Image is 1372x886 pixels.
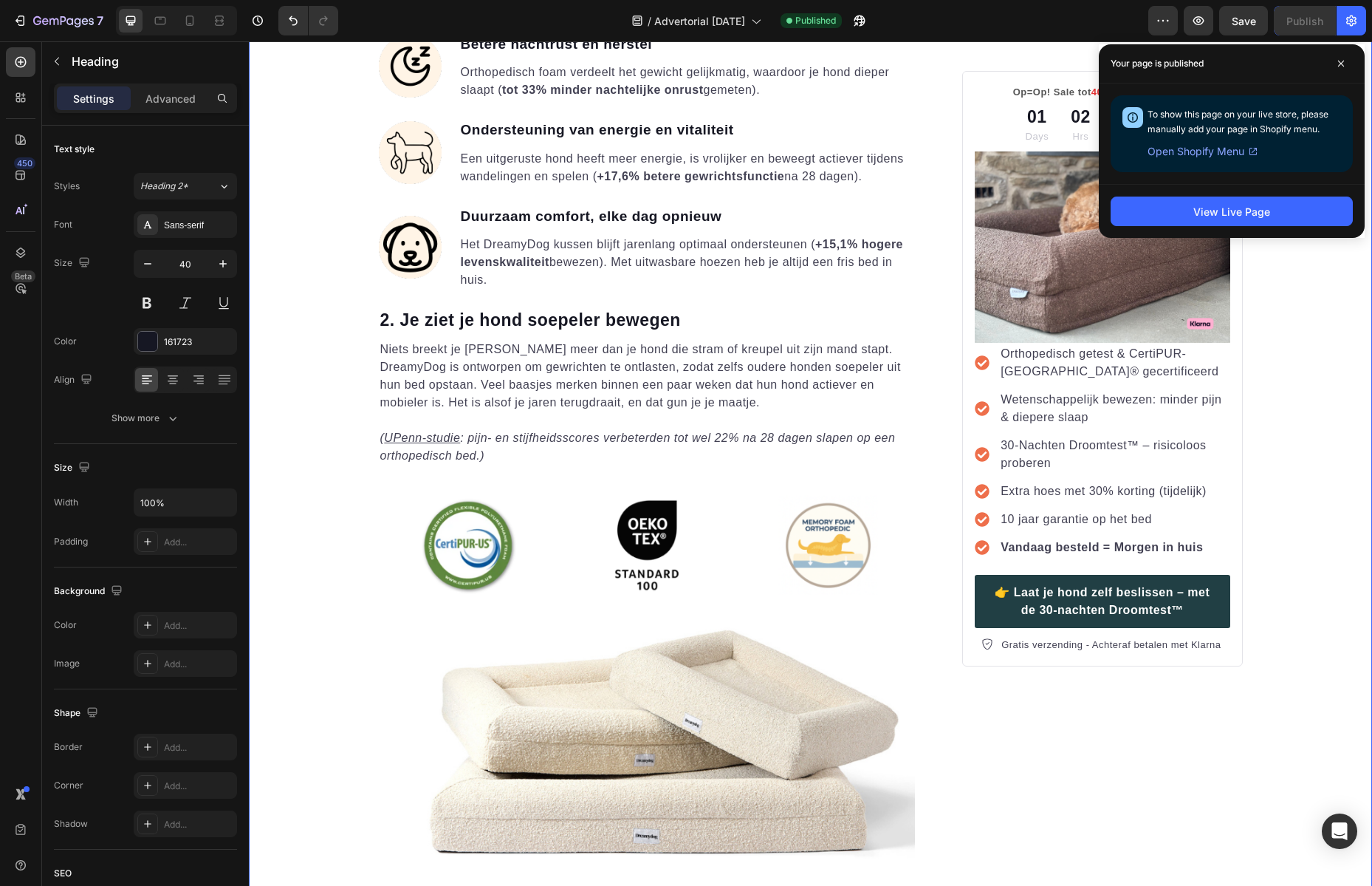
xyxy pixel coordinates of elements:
[54,582,126,602] div: Background
[11,270,35,282] div: Beta
[726,534,981,587] a: 👉 Laat je hond zelf beslissen – met de 30-nachten Droomtest™
[164,219,233,232] div: Sans-serif
[54,218,72,231] div: Font
[1148,109,1328,134] span: To show this page on your live store, please manually add your page in Shopify menu.
[212,109,665,144] p: Een uitgeruste hond heeft meer energie, is vrolijker en beweegt actiever tijdens wandelingen en s...
[908,88,930,103] p: Secs
[54,180,80,193] div: Styles
[1274,6,1336,35] button: Publish
[54,405,237,432] button: Show more
[131,299,665,370] p: Niets breekt je [PERSON_NAME] meer dan je hond die stram of kreupel uit zijn mand stapt. DreamyDo...
[54,458,93,478] div: Size
[54,335,77,348] div: Color
[1193,204,1270,219] div: View Live Page
[54,143,95,156] div: Text style
[822,88,842,103] p: Hrs
[54,253,93,273] div: Size
[212,81,485,96] strong: Ondersteuning van energie en vitaliteit
[54,703,101,723] div: Shape
[212,22,665,58] p: Orthopedisch foam verdeelt het gewicht gelijkmatig, waardoor je hond dieper slaapt ( gemeten).
[752,304,978,339] p: Orthopedisch getest & CertiPUR-[GEOGRAPHIC_DATA]® gecertificeerd
[131,390,647,420] i: : pijn- en stijfheidsscores verbeterden tot wel 22% na 28 dagen slapen op een orthopedisch bed.)
[140,180,188,193] span: Heading 2*
[54,496,78,509] div: Width
[130,174,193,237] img: gempages_545684919397909670-c40380ea-f9a8-4b98-b2b0-3462140a920f.png
[822,63,842,89] div: 02
[73,91,114,106] p: Settings
[908,63,930,89] div: 33
[131,390,136,403] i: (
[752,500,954,512] strong: Vandaag besteld = Morgen in huis
[130,80,193,143] img: gempages_545684919397909670-adc53800-5809-4009-babb-58d2cdd6b10d.png
[145,91,196,106] p: Advanced
[1232,15,1256,27] span: Save
[212,167,473,183] strong: Duurzaam comfort, elke dag opnieuw
[134,489,236,516] input: Auto
[14,157,35,169] div: 450
[97,12,103,30] p: 7
[54,779,83,792] div: Corner
[1219,6,1268,35] button: Save
[164,780,233,793] div: Add...
[72,52,231,70] p: Heading
[54,817,88,831] div: Shadow
[135,390,211,403] a: UPenn-studie
[54,740,83,754] div: Border
[164,335,233,349] div: 161723
[843,45,863,56] span: 40%
[54,657,80,670] div: Image
[54,370,95,390] div: Align
[1111,197,1353,226] button: View Live Page
[6,6,110,35] button: 7
[54,535,88,548] div: Padding
[752,441,978,459] p: Extra hoes met 30% korting (tijdelijk)
[726,110,981,301] img: gempages_545684919397909670-862e50e1-c1f8-4a21-acbf-cb692341675a.png
[864,88,885,103] p: Mins
[1148,143,1244,160] span: Open Shopify Menu
[654,13,745,29] span: Advertorial [DATE]
[134,173,237,200] button: Heading 2*
[278,6,338,35] div: Undo/Redo
[777,88,800,103] p: Days
[164,658,233,671] div: Add...
[112,411,180,426] div: Show more
[648,13,651,29] span: /
[164,818,233,831] div: Add...
[253,42,455,55] strong: tot 33% minder nachtelijke onrust
[130,267,667,292] h2: 2. Je ziet je hond soepeler bewegen
[752,395,978,431] p: 30-Nachten Droomtest™ – risicoloos proberen
[752,469,978,487] p: 10 jaar garantie op het bed
[164,536,233,549] div: Add...
[54,867,72,880] div: SEO
[752,350,978,385] p: Wetenschappelijk bewezen: minder pijn & diepere slaap
[348,129,535,141] strong: +17,6% betere gewrichtsfunctie
[777,63,800,89] div: 01
[164,619,233,633] div: Add...
[1286,13,1323,29] div: Publish
[164,741,233,754] div: Add...
[54,619,77,632] div: Color
[744,542,963,578] p: 👉 Laat je hond zelf beslissen – met de 30-nachten Droomtest™
[864,63,885,89] div: 16
[1322,814,1357,849] div: Open Intercom Messenger
[212,194,665,248] p: Het DreamyDog kussen blijft jarenlang optimaal ondersteunen ( bewezen). Met uitwasbare hoezen heb...
[130,443,667,845] img: gempages_545684919397909670-344fef88-252c-4fe7-9a3a-113a1acecf49.png
[727,44,979,58] p: Op=Op! Sale tot . Sale eindigt in:
[795,14,836,27] span: Published
[1111,56,1204,71] p: Your page is published
[249,41,1372,886] iframe: Design area
[752,596,972,611] p: Gratis verzending - Achteraf betalen met Klarna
